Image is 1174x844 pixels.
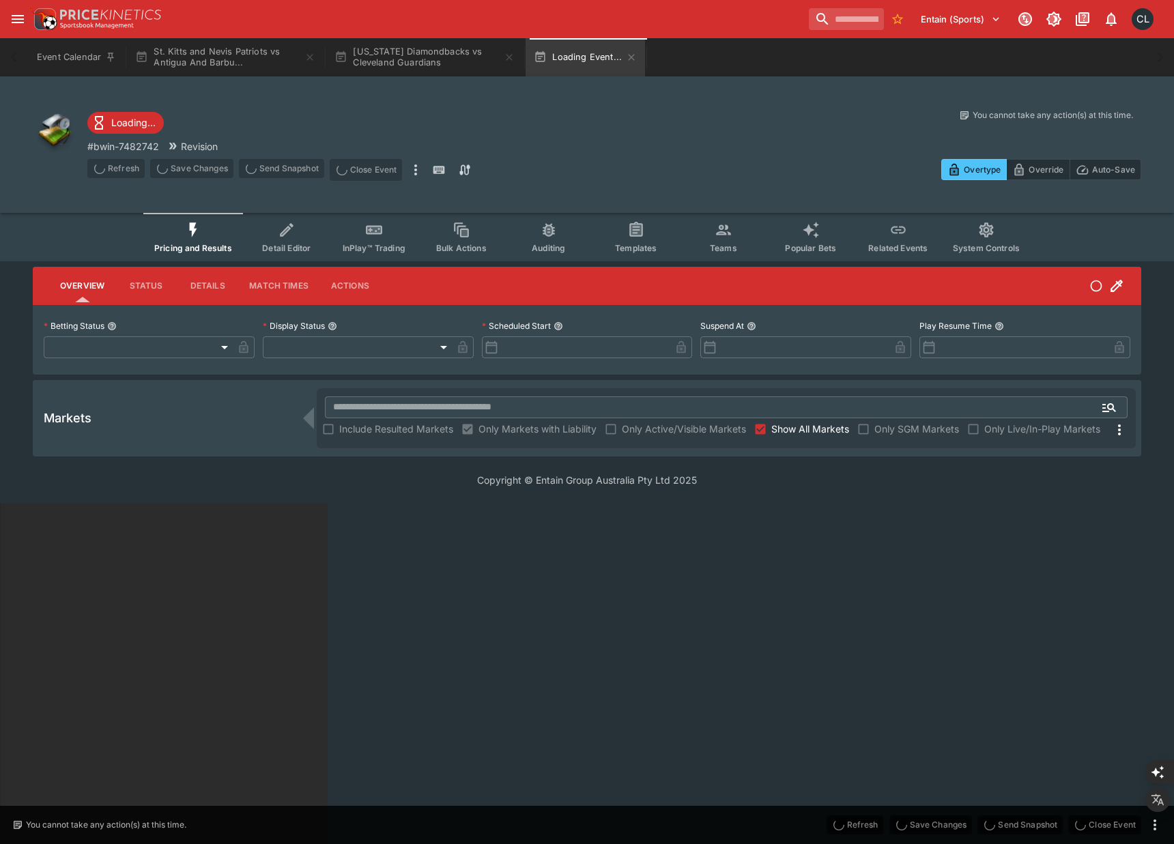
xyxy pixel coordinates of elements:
[1070,159,1141,180] button: Auto-Save
[181,139,218,154] p: Revision
[44,320,104,332] p: Betting Status
[1147,817,1163,833] button: more
[30,5,57,33] img: PriceKinetics Logo
[87,139,159,154] p: Copy To Clipboard
[478,422,597,436] span: Only Markets with Liability
[941,159,1007,180] button: Overtype
[115,270,177,302] button: Status
[407,159,424,181] button: more
[887,8,908,30] button: No Bookmarks
[1111,422,1128,438] svg: More
[263,320,325,332] p: Display Status
[262,243,311,253] span: Detail Editor
[868,243,928,253] span: Related Events
[874,422,959,436] span: Only SGM Markets
[107,321,117,331] button: Betting Status
[1099,7,1123,31] button: Notifications
[60,10,161,20] img: PriceKinetics
[554,321,563,331] button: Scheduled Start
[622,422,746,436] span: Only Active/Visible Markets
[526,38,645,76] button: Loading Event...
[809,8,884,30] input: search
[154,243,232,253] span: Pricing and Results
[973,109,1133,121] p: You cannot take any action(s) at this time.
[238,270,319,302] button: Match Times
[127,38,324,76] button: St. Kitts and Nevis Patriots vs Antigua And Barbu...
[1070,7,1095,31] button: Documentation
[1092,162,1135,177] p: Auto-Save
[436,243,487,253] span: Bulk Actions
[919,320,992,332] p: Play Resume Time
[49,270,115,302] button: Overview
[913,8,1009,30] button: Select Tenant
[26,819,186,831] p: You cannot take any action(s) at this time.
[1097,395,1121,420] button: Open
[1042,7,1066,31] button: Toggle light/dark mode
[339,422,453,436] span: Include Resulted Markets
[532,243,565,253] span: Auditing
[143,213,1031,261] div: Event type filters
[615,243,657,253] span: Templates
[482,320,551,332] p: Scheduled Start
[29,38,124,76] button: Event Calendar
[60,23,134,29] img: Sportsbook Management
[941,159,1141,180] div: Start From
[1006,159,1070,180] button: Override
[747,321,756,331] button: Suspend At
[177,270,238,302] button: Details
[5,7,30,31] button: open drawer
[111,115,156,130] p: Loading...
[994,321,1004,331] button: Play Resume Time
[343,243,405,253] span: InPlay™ Trading
[1029,162,1063,177] p: Override
[326,38,523,76] button: [US_STATE] Diamondbacks vs Cleveland Guardians
[771,422,849,436] span: Show All Markets
[33,109,76,153] img: other.png
[964,162,1001,177] p: Overtype
[1013,7,1037,31] button: Connected to PK
[710,243,737,253] span: Teams
[328,321,337,331] button: Display Status
[319,270,381,302] button: Actions
[1132,8,1154,30] div: Chad Liu
[44,410,91,426] h5: Markets
[700,320,744,332] p: Suspend At
[785,243,836,253] span: Popular Bets
[1128,4,1158,34] button: Chad Liu
[984,422,1100,436] span: Only Live/In-Play Markets
[953,243,1020,253] span: System Controls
